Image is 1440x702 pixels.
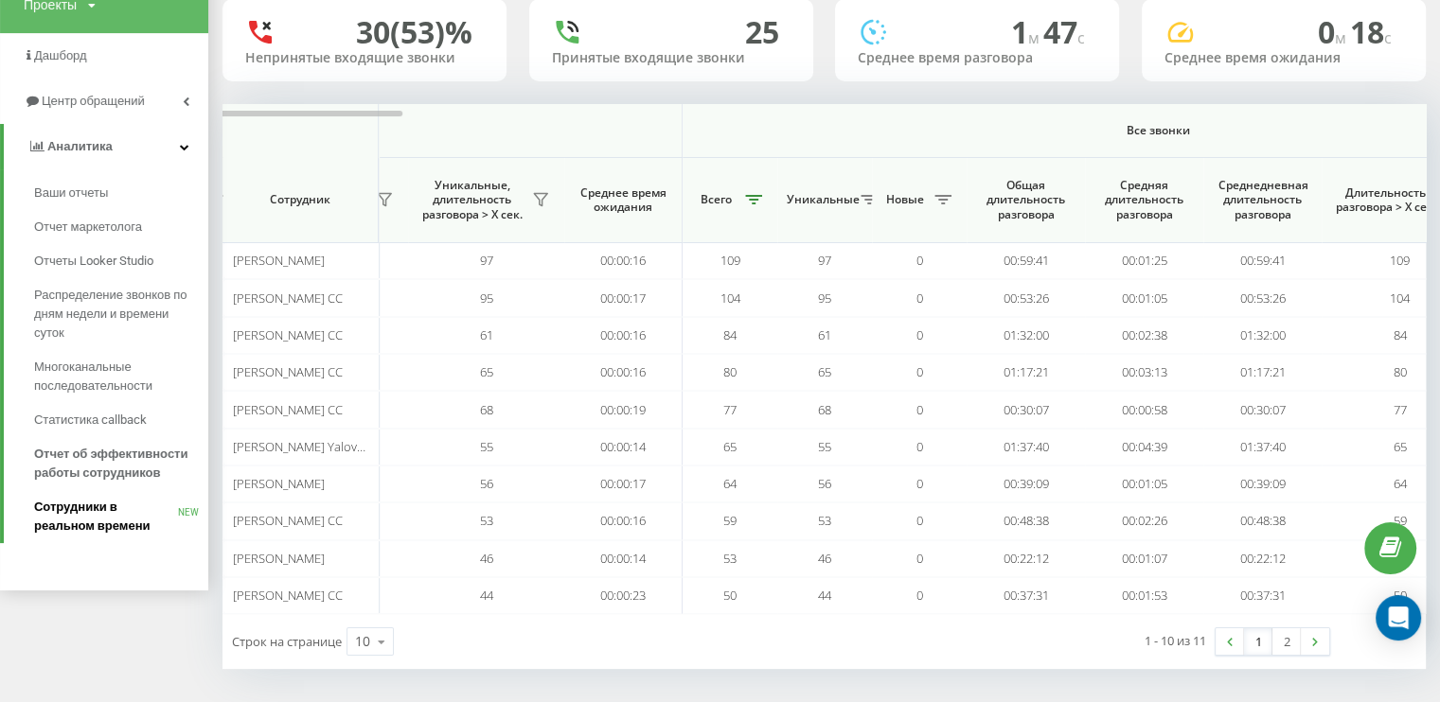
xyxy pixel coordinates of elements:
[720,252,740,269] span: 109
[1145,631,1206,650] div: 1 - 10 из 11
[818,550,831,567] span: 46
[967,429,1085,465] td: 01:37:40
[1085,242,1203,279] td: 00:01:25
[1384,27,1392,48] span: c
[723,550,737,567] span: 53
[1390,252,1410,269] span: 109
[967,502,1085,539] td: 00:48:38
[1390,290,1410,307] span: 104
[480,252,493,269] span: 97
[723,326,737,343] span: 84
[1077,27,1085,48] span: c
[480,587,493,604] span: 44
[233,512,343,529] span: [PERSON_NAME] CC
[34,210,208,244] a: Отчет маркетолога
[692,192,739,207] span: Всего
[552,50,791,66] div: Принятые входящие звонки
[34,445,199,483] span: Отчет об эффективности работы сотрудников
[47,139,113,153] span: Аналитика
[1099,178,1189,222] span: Средняя длительность разговора
[881,192,929,207] span: Новые
[818,252,831,269] span: 97
[967,391,1085,428] td: 00:30:07
[480,475,493,492] span: 56
[723,438,737,455] span: 65
[480,363,493,380] span: 65
[34,350,208,403] a: Многоканальные последовательности
[967,540,1085,577] td: 00:22:12
[1085,317,1203,354] td: 00:02:38
[564,391,683,428] td: 00:00:19
[723,512,737,529] span: 59
[967,279,1085,316] td: 00:53:26
[1203,577,1322,614] td: 00:37:31
[34,286,199,342] span: Распределение звонков по дням недели и времени суток
[1318,11,1350,52] span: 0
[564,540,683,577] td: 00:00:14
[1394,326,1407,343] span: 84
[916,290,923,307] span: 0
[564,429,683,465] td: 00:00:14
[967,317,1085,354] td: 01:32:00
[818,512,831,529] span: 53
[967,354,1085,391] td: 01:17:21
[1085,465,1203,502] td: 00:01:05
[916,587,923,604] span: 0
[981,178,1071,222] span: Общая длительность разговора
[916,252,923,269] span: 0
[245,50,484,66] div: Непринятые входящие звонки
[1164,50,1403,66] div: Среднее время ожидания
[967,577,1085,614] td: 00:37:31
[1394,587,1407,604] span: 50
[34,490,208,543] a: Сотрудники в реальном времениNEW
[355,632,370,651] div: 10
[723,587,737,604] span: 50
[233,290,343,307] span: [PERSON_NAME] CC
[1376,595,1421,641] div: Open Intercom Messenger
[1085,540,1203,577] td: 00:01:07
[745,14,779,50] div: 25
[1203,502,1322,539] td: 00:48:38
[1203,317,1322,354] td: 01:32:00
[564,279,683,316] td: 00:00:17
[1085,279,1203,316] td: 00:01:05
[1043,11,1085,52] span: 47
[1394,512,1407,529] span: 59
[818,363,831,380] span: 65
[1011,11,1043,52] span: 1
[1203,279,1322,316] td: 00:53:26
[233,326,343,343] span: [PERSON_NAME] CC
[818,326,831,343] span: 61
[1203,429,1322,465] td: 01:37:40
[723,475,737,492] span: 64
[1085,391,1203,428] td: 00:00:58
[1335,27,1350,48] span: м
[34,244,208,278] a: Отчеты Looker Studio
[480,326,493,343] span: 61
[818,475,831,492] span: 56
[480,401,493,418] span: 68
[916,401,923,418] span: 0
[858,50,1096,66] div: Среднее время разговора
[916,475,923,492] span: 0
[564,502,683,539] td: 00:00:16
[564,465,683,502] td: 00:00:17
[564,577,683,614] td: 00:00:23
[233,550,325,567] span: [PERSON_NAME]
[916,326,923,343] span: 0
[34,218,142,237] span: Отчет маркетолога
[34,184,108,202] span: Ваши отчеты
[42,94,145,108] span: Центр обращений
[1203,540,1322,577] td: 00:22:12
[233,438,402,455] span: [PERSON_NAME] Yalovenko CC
[480,550,493,567] span: 46
[720,290,740,307] span: 104
[233,401,343,418] span: [PERSON_NAME] CC
[356,14,472,50] div: 30 (53)%
[1331,185,1440,215] span: Длительность разговора > Х сек.
[232,633,342,650] span: Строк на странице
[578,185,667,215] span: Среднее время ожидания
[480,512,493,529] span: 53
[34,403,208,437] a: Статистика callback
[34,48,87,62] span: Дашборд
